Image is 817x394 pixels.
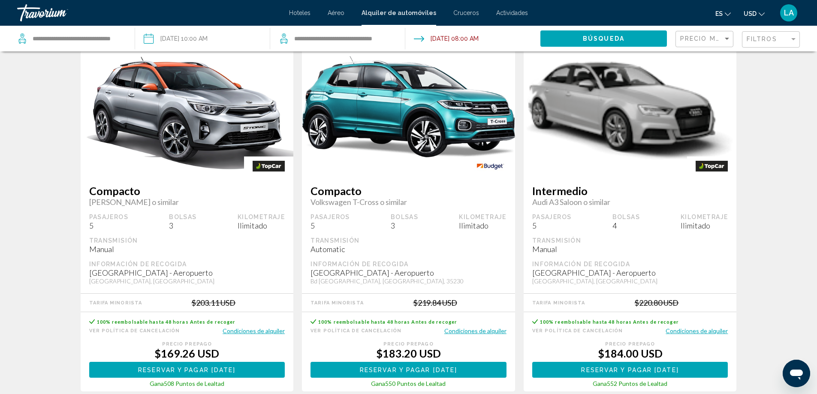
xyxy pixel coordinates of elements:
[311,197,506,207] span: Volkswagen T-Cross o similar
[144,26,208,51] button: Pickup date: Aug 15, 2025 10:00 AM
[524,48,737,167] img: primary.png
[459,213,506,221] div: Kilometraje
[89,213,129,221] div: Pasajeros
[169,221,196,230] div: 3
[311,300,364,306] div: Tarifa Minorista
[532,327,623,335] button: Ver Política de cancelación
[311,260,506,268] div: Información de recogida
[681,213,728,221] div: Kilometraje
[466,156,515,176] img: BUDGET
[311,184,506,197] span: Compacto
[607,380,667,387] span: 552 Puntos de Lealtad
[715,7,731,20] button: Change language
[311,237,506,244] div: Transmisión
[742,31,800,48] button: Filter
[532,237,728,244] div: Transmisión
[311,347,506,360] div: $183.20 USD
[744,7,765,20] button: Change currency
[532,221,572,230] div: 5
[532,268,728,277] div: [GEOGRAPHIC_DATA] - Aeropuerto
[191,298,235,307] div: $203.11 USD
[89,347,285,360] div: $169.26 USD
[328,9,344,16] a: Aéreo
[532,300,585,306] div: Tarifa Minorista
[311,244,506,254] div: Automatic
[634,298,678,307] div: $220.80 USD
[783,360,810,387] iframe: Button to launch messaging window
[89,327,180,335] button: Ver Política de cancelación
[302,56,515,158] img: primary.png
[89,364,285,373] a: Reservar y pagar [DATE]
[715,10,723,17] span: es
[81,36,294,179] img: primary.png
[391,221,418,230] div: 3
[89,197,285,207] span: [PERSON_NAME] o similar
[744,10,757,17] span: USD
[362,9,436,16] a: Alquiler de automóviles
[311,362,506,378] button: Reservar y pagar [DATE]
[453,9,479,16] a: Cruceros
[89,244,285,254] div: Manual
[311,268,506,277] div: [GEOGRAPHIC_DATA] - Aeropuerto
[778,4,800,22] button: User Menu
[687,156,736,176] img: TOPCAR
[89,362,285,378] button: Reservar y pagar [DATE]
[311,277,506,285] div: Bd [GEOGRAPHIC_DATA], [GEOGRAPHIC_DATA], 35230
[581,367,678,373] span: Reservar y pagar [DATE]
[89,260,285,268] div: Información de recogida
[593,380,607,387] span: Gana
[89,268,285,277] div: [GEOGRAPHIC_DATA] - Aeropuerto
[238,213,285,221] div: Kilometraje
[532,197,728,207] span: Audi A3 Saloon o similar
[532,260,728,268] div: Información de recogida
[583,36,624,42] span: Búsqueda
[413,298,457,307] div: $219.84 USD
[540,30,667,46] button: Búsqueda
[612,213,640,221] div: Bolsas
[414,26,479,51] button: Drop-off date: Aug 21, 2025 08:00 AM
[532,277,728,285] div: [GEOGRAPHIC_DATA], [GEOGRAPHIC_DATA]
[540,319,679,325] span: 100% reembolsable hasta 48 horas Antes de recoger
[391,213,418,221] div: Bolsas
[89,237,285,244] div: Transmisión
[311,221,350,230] div: 5
[97,319,236,325] span: 100% reembolsable hasta 48 horas Antes de recoger
[311,341,506,347] div: Precio prepago
[138,367,235,373] span: Reservar y pagar [DATE]
[89,184,285,197] span: Compacto
[680,35,747,42] span: Precio más bajo
[89,341,285,347] div: Precio prepago
[318,319,457,325] span: 100% reembolsable hasta 48 horas Antes de recoger
[360,367,457,373] span: Reservar y pagar [DATE]
[311,327,401,335] button: Ver Política de cancelación
[89,221,129,230] div: 5
[89,300,142,306] div: Tarifa Minorista
[89,277,285,285] div: [GEOGRAPHIC_DATA], [GEOGRAPHIC_DATA]
[681,221,728,230] div: Ilimitado
[459,221,506,230] div: Ilimitado
[532,184,728,197] span: Intermedio
[747,36,777,42] span: Filtros
[532,213,572,221] div: Pasajeros
[532,341,728,347] div: Precio prepago
[289,9,311,16] a: Hoteles
[311,364,506,373] a: Reservar y pagar [DATE]
[238,221,285,230] div: Ilimitado
[496,9,528,16] a: Actividades
[532,244,728,254] div: Manual
[385,380,446,387] span: 550 Puntos de Lealtad
[532,362,728,378] button: Reservar y pagar [DATE]
[244,156,293,176] img: TOPCAR
[311,213,350,221] div: Pasajeros
[455,54,484,63] span: Ahorrar
[677,54,705,63] span: Ahorrar
[150,380,164,387] span: Gana
[680,36,731,43] mat-select: Sort by
[164,380,224,387] span: 508 Puntos de Lealtad
[784,9,794,17] span: LA
[666,327,728,335] button: Condiciones de alquiler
